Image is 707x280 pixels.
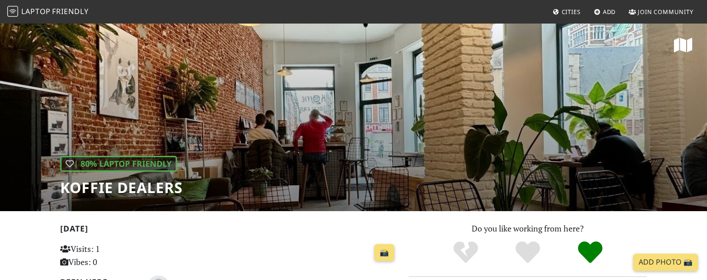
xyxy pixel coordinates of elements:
[409,222,647,235] p: Do you like working from here?
[21,6,51,16] span: Laptop
[7,6,18,17] img: LaptopFriendly
[60,179,183,196] h1: Koffie Dealers
[374,244,394,261] a: 📸
[549,4,584,20] a: Cities
[60,242,166,269] p: Visits: 1 Vibes: 0
[603,8,616,16] span: Add
[52,6,88,16] span: Friendly
[60,224,398,237] h2: [DATE]
[625,4,697,20] a: Join Community
[497,240,559,265] div: Yes
[60,156,177,172] div: | 80% Laptop Friendly
[559,240,621,265] div: Definitely!
[590,4,620,20] a: Add
[435,240,497,265] div: No
[562,8,581,16] span: Cities
[633,254,698,271] a: Add Photo 📸
[7,4,89,20] a: LaptopFriendly LaptopFriendly
[638,8,693,16] span: Join Community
